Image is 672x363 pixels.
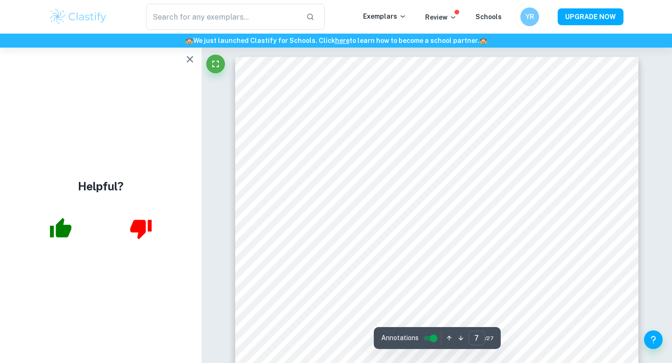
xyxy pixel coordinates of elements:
span: / 27 [485,334,493,342]
button: Help and Feedback [644,330,663,349]
p: Exemplars [363,11,406,21]
h6: We just launched Clastify for Schools. Click to learn how to become a school partner. [2,35,670,46]
h4: Helpful? [78,178,124,195]
h6: YR [525,12,535,22]
span: 🏫 [185,37,193,44]
a: Schools [476,13,502,21]
p: Review [425,12,457,22]
button: UPGRADE NOW [558,8,623,25]
a: here [335,37,350,44]
img: Clastify logo [49,7,108,26]
button: YR [520,7,539,26]
input: Search for any exemplars... [146,4,299,30]
span: Annotations [381,333,419,343]
span: 🏫 [479,37,487,44]
button: Fullscreen [206,55,225,73]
